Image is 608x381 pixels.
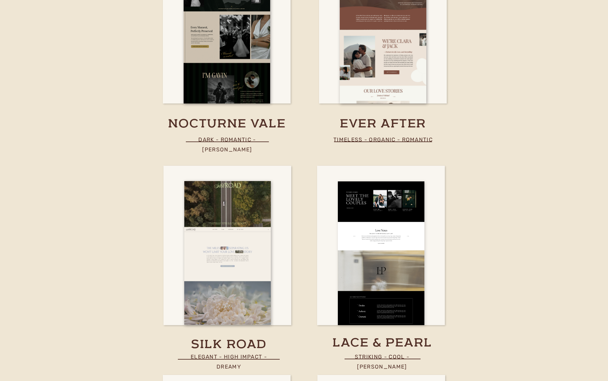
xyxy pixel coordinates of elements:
p: elegant - high impact - dreamy [178,352,280,361]
p: timeless - organic - romantic [332,135,434,144]
a: silk road [179,337,279,353]
a: ever after [298,116,467,132]
p: dark - romantic - [PERSON_NAME] [173,135,281,144]
h2: Built to perform [152,44,310,58]
a: lace & pearl [317,335,447,348]
p: striking - COOL - [PERSON_NAME] [331,352,433,361]
h2: stand out [146,78,316,109]
a: nocturne vale [149,116,305,132]
h2: Designed to [152,58,310,80]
